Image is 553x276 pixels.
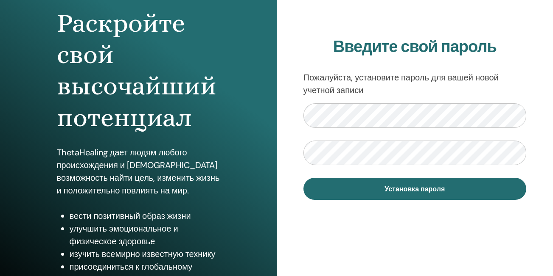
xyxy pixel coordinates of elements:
li: вести позитивный образ жизни [70,210,220,222]
button: Установка пароля [303,178,527,200]
p: Пожалуйста, установите пароль для вашей новой учетной записи [303,71,527,97]
span: Установка пароля [385,185,445,193]
li: улучшить эмоциональное и физическое здоровье [70,222,220,248]
h2: Введите свой пароль [303,37,527,57]
li: изучить всемирно известную технику [70,248,220,260]
p: ThetaHealing дает людям любого происхождения и [DEMOGRAPHIC_DATA] возможность найти цель, изменит... [57,146,220,197]
h1: Раскройте свой высочайший потенциал [57,8,220,134]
